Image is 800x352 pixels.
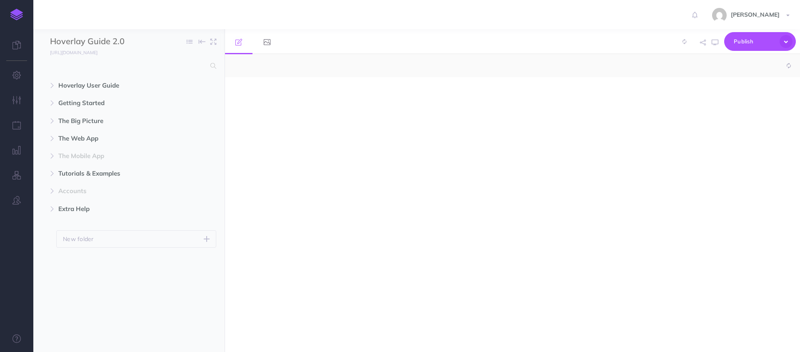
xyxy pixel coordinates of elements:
[58,168,164,179] span: Tutorials & Examples
[58,116,164,126] span: The Big Picture
[33,48,106,56] a: [URL][DOMAIN_NAME]
[58,204,164,214] span: Extra Help
[727,11,784,18] span: [PERSON_NAME]
[63,234,94,244] p: New folder
[50,35,148,48] input: Documentation Name
[734,35,775,48] span: Publish
[724,32,796,51] button: Publish
[56,230,216,248] button: New folder
[712,8,727,23] img: 77ccc8640e6810896caf63250b60dd8b.jpg
[50,58,205,73] input: Search
[50,50,97,55] small: [URL][DOMAIN_NAME]
[58,98,164,108] span: Getting Started
[58,133,164,143] span: The Web App
[10,9,23,20] img: logo-mark.svg
[58,186,164,196] span: Accounts
[58,80,164,91] span: Hoverlay User Guide
[58,151,164,161] span: The Mobile App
